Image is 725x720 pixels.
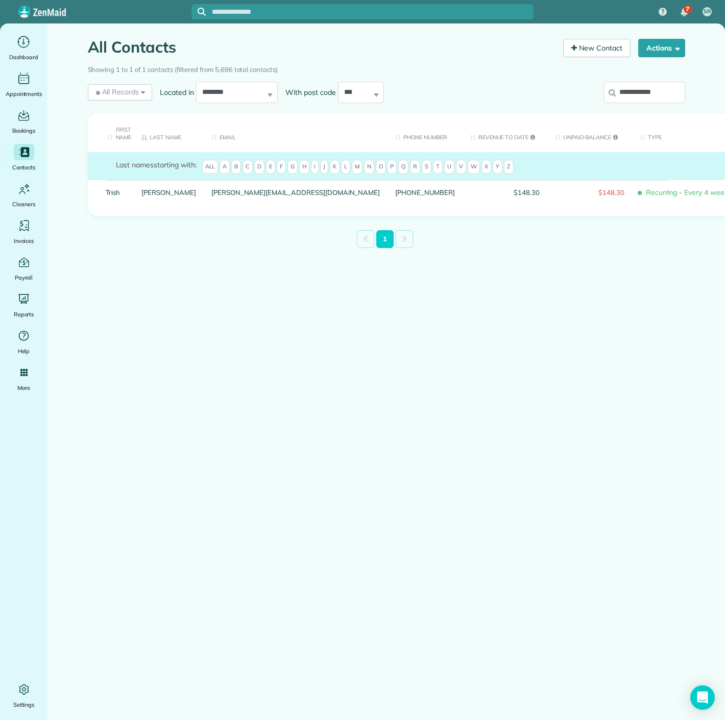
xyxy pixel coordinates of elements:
span: Last names [116,160,154,169]
span: W [468,160,480,174]
a: Settings [4,681,43,710]
a: Bookings [4,107,43,136]
span: F [277,160,286,174]
a: Payroll [4,254,43,283]
span: SR [704,8,711,16]
a: Dashboard [4,34,43,62]
th: First Name: activate to sort column ascending [88,113,134,152]
a: 1 [376,230,394,248]
label: starting with: [116,160,197,170]
span: H [299,160,309,174]
span: D [254,160,264,174]
svg: Focus search [198,8,206,16]
label: Located in [152,87,196,97]
span: Y [493,160,502,174]
span: $148.30 [555,189,624,196]
span: All Records [94,87,139,97]
span: C [243,160,253,174]
span: L [341,160,350,174]
span: Z [504,160,514,174]
div: [PHONE_NUMBER] [388,180,462,206]
h1: All Contacts [88,39,556,56]
span: S [422,160,431,174]
span: Invoices [14,236,34,246]
div: Open Intercom Messenger [690,685,715,710]
span: Q [398,160,408,174]
span: 7 [686,5,689,13]
th: Revenue to Date: activate to sort column ascending [463,113,547,152]
div: Showing 1 to 1 of 1 contacts (filtered from 5,686 total contacts) [88,61,685,75]
a: Invoices [4,217,43,246]
span: K [330,160,340,174]
div: 7 unread notifications [673,1,695,23]
span: M [352,160,362,174]
span: Settings [13,700,35,710]
span: U [444,160,454,174]
a: Reports [4,291,43,319]
span: R [410,160,420,174]
span: Dashboard [9,52,38,62]
th: Email: activate to sort column ascending [204,113,388,152]
a: Cleaners [4,181,43,209]
span: Appointments [6,89,42,99]
span: Cleaners [12,199,35,209]
button: Actions [638,39,685,57]
span: B [231,160,241,174]
span: N [364,160,374,174]
span: Payroll [15,272,33,283]
span: Help [18,346,30,356]
a: Contacts [4,144,43,172]
span: All [202,160,219,174]
div: [PERSON_NAME][EMAIL_ADDRESS][DOMAIN_NAME] [204,180,388,206]
a: [PERSON_NAME] [141,189,196,196]
span: A [220,160,230,174]
th: Phone number: activate to sort column ascending [388,113,462,152]
span: Reports [14,309,34,319]
label: With post code [278,87,338,97]
span: Bookings [12,126,36,136]
span: E [266,160,275,174]
span: G [287,160,298,174]
th: Last Name: activate to sort column descending [134,113,204,152]
span: More [17,383,30,393]
span: T [433,160,443,174]
span: V [456,160,466,174]
span: X [481,160,491,174]
span: I [311,160,319,174]
span: Contacts [12,162,35,172]
span: $148.30 [470,189,540,196]
span: P [387,160,397,174]
a: Help [4,328,43,356]
span: O [376,160,386,174]
span: J [320,160,328,174]
a: Trish [106,189,127,196]
th: Unpaid Balance: activate to sort column ascending [547,113,632,152]
button: Focus search [191,8,206,16]
a: Appointments [4,70,43,99]
a: New Contact [563,39,631,57]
